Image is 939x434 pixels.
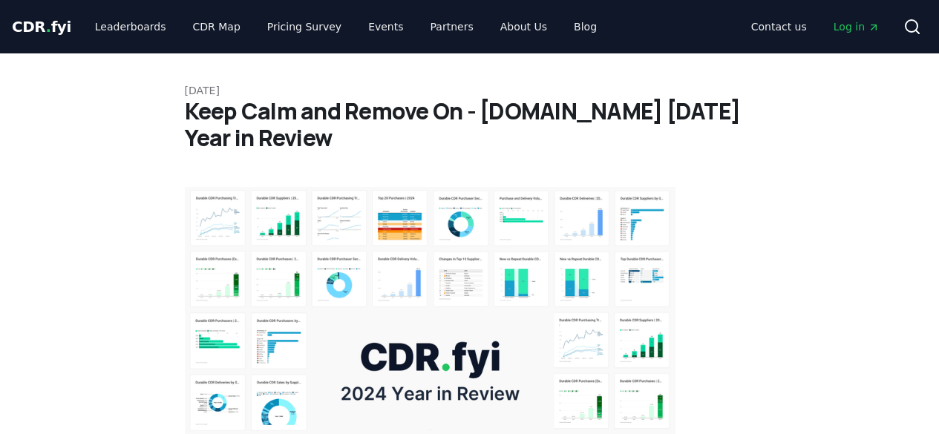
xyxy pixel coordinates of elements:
[185,83,755,98] p: [DATE]
[356,13,415,40] a: Events
[46,18,51,36] span: .
[185,98,755,151] h1: Keep Calm and Remove On - [DOMAIN_NAME] [DATE] Year in Review
[83,13,178,40] a: Leaderboards
[488,13,559,40] a: About Us
[739,13,891,40] nav: Main
[739,13,819,40] a: Contact us
[83,13,609,40] nav: Main
[12,18,71,36] span: CDR fyi
[255,13,353,40] a: Pricing Survey
[12,16,71,37] a: CDR.fyi
[822,13,891,40] a: Log in
[181,13,252,40] a: CDR Map
[562,13,609,40] a: Blog
[834,19,880,34] span: Log in
[419,13,485,40] a: Partners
